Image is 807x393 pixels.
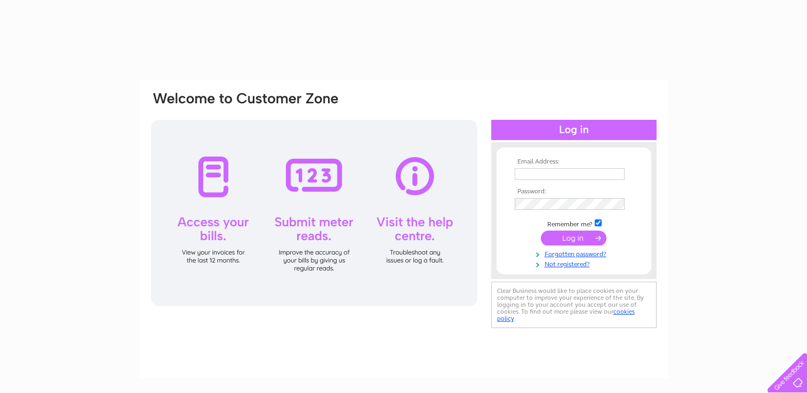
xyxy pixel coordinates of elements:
td: Remember me? [512,218,636,228]
a: cookies policy [497,308,635,322]
th: Email Address: [512,158,636,166]
div: Clear Business would like to place cookies on your computer to improve your experience of the sit... [491,282,657,328]
a: Forgotten password? [515,248,636,258]
a: Not registered? [515,258,636,268]
th: Password: [512,188,636,195]
input: Submit [541,231,606,245]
